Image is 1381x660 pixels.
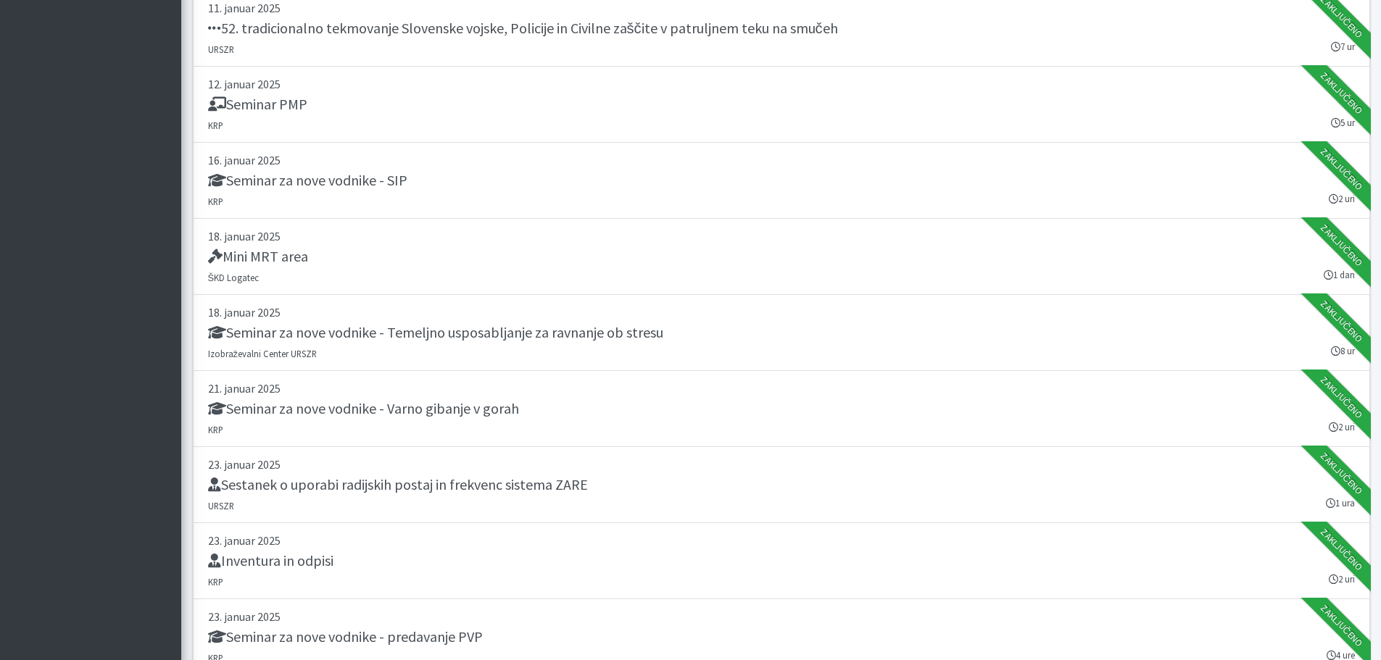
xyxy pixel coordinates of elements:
[208,227,1355,245] p: 18. januar 2025
[208,248,308,265] h5: Mini MRT area
[193,67,1370,143] a: 12. januar 2025 Seminar PMP KRP 5 ur Zaključeno
[208,196,223,207] small: KRP
[208,552,333,569] h5: Inventura in odpisi
[193,143,1370,219] a: 16. januar 2025 Seminar za nove vodnike - SIP KRP 2 uri Zaključeno
[208,628,483,646] h5: Seminar za nove vodnike - predavanje PVP
[208,500,234,511] small: URSZR
[193,523,1370,599] a: 23. januar 2025 Inventura in odpisi KRP 2 uri Zaključeno
[208,348,317,359] small: Izobraževalni Center URSZR
[208,424,223,435] small: KRP
[208,120,223,131] small: KRP
[208,75,1355,93] p: 12. januar 2025
[208,272,260,283] small: ŠKD Logatec
[193,447,1370,523] a: 23. januar 2025 Sestanek o uporabi radijskih postaj in frekvenc sistema ZARE URSZR 1 ura Zaključeno
[208,576,223,588] small: KRP
[208,304,1355,321] p: 18. januar 2025
[208,532,1355,549] p: 23. januar 2025
[193,371,1370,447] a: 21. januar 2025 Seminar za nove vodnike - Varno gibanje v gorah KRP 2 uri Zaključeno
[208,324,663,341] h5: Seminar za nove vodnike - Temeljno usposabljanje za ravnanje ob stresu
[208,608,1355,625] p: 23. januar 2025
[208,172,407,189] h5: Seminar za nove vodnike - SIP
[193,295,1370,371] a: 18. januar 2025 Seminar za nove vodnike - Temeljno usposabljanje za ravnanje ob stresu Izobraževa...
[208,476,588,493] h5: Sestanek o uporabi radijskih postaj in frekvenc sistema ZARE
[208,96,307,113] h5: Seminar PMP
[208,456,1355,473] p: 23. januar 2025
[193,219,1370,295] a: 18. januar 2025 Mini MRT area ŠKD Logatec 1 dan Zaključeno
[208,151,1355,169] p: 16. januar 2025
[208,43,234,55] small: URSZR
[208,380,1355,397] p: 21. januar 2025
[208,20,838,37] h5: 52. tradicionalno tekmovanje Slovenske vojske, Policije in Civilne zaščite v patruljnem teku na s...
[208,400,519,417] h5: Seminar za nove vodnike - Varno gibanje v gorah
